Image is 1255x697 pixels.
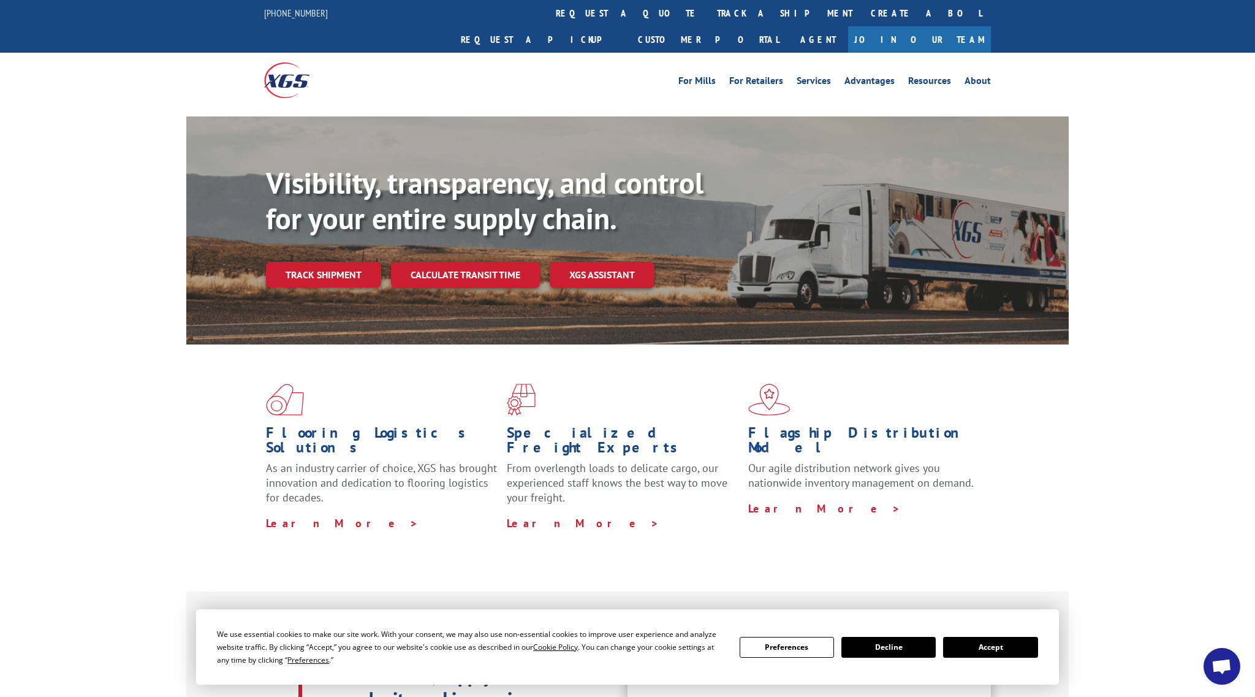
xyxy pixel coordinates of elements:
button: Preferences [740,637,834,658]
a: For Mills [678,76,716,90]
a: Learn More > [748,501,901,516]
a: About [965,76,991,90]
h1: Flagship Distribution Model [748,425,980,461]
a: [PHONE_NUMBER] [264,7,328,19]
span: As an industry carrier of choice, XGS has brought innovation and dedication to flooring logistics... [266,461,497,505]
a: Agent [788,26,848,53]
div: Cookie Consent Prompt [196,609,1059,685]
a: Request a pickup [452,26,629,53]
a: Learn More > [507,516,659,530]
button: Accept [943,637,1037,658]
div: We use essential cookies to make our site work. With your consent, we may also use non-essential ... [217,628,724,666]
img: xgs-icon-flagship-distribution-model-red [748,384,791,416]
h1: Flooring Logistics Solutions [266,425,498,461]
a: Resources [908,76,951,90]
img: xgs-icon-total-supply-chain-intelligence-red [266,384,304,416]
a: Calculate transit time [391,262,540,288]
img: xgs-icon-focused-on-flooring-red [507,384,536,416]
a: Track shipment [266,262,381,288]
h1: Specialized Freight Experts [507,425,738,461]
a: Join Our Team [848,26,991,53]
span: Preferences [287,655,329,665]
p: From overlength loads to delicate cargo, our experienced staff knows the best way to move your fr... [507,461,738,516]
div: Open chat [1204,648,1240,685]
button: Decline [841,637,936,658]
a: Advantages [844,76,895,90]
b: Visibility, transparency, and control for your entire supply chain. [266,164,703,237]
span: Cookie Policy [533,642,578,652]
a: Learn More > [266,516,419,530]
a: XGS ASSISTANT [550,262,654,288]
a: Services [797,76,831,90]
a: Customer Portal [629,26,788,53]
a: For Retailers [729,76,783,90]
span: Our agile distribution network gives you nationwide inventory management on demand. [748,461,974,490]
